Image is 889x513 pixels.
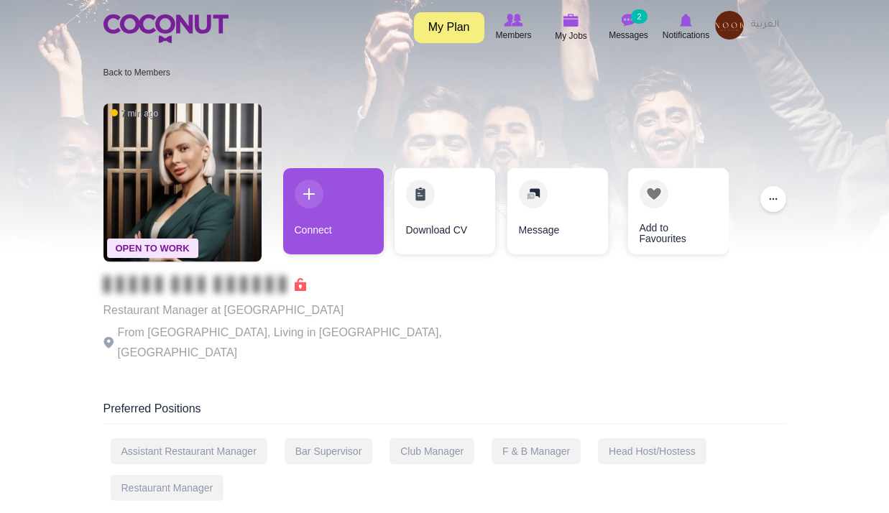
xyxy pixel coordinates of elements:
[504,14,522,27] img: Browse Members
[506,168,607,262] div: 3 / 4
[680,14,692,27] img: Notifications
[283,168,384,254] a: Connect
[631,9,647,24] small: 2
[414,12,484,43] a: My Plan
[622,14,636,27] img: Messages
[658,11,715,44] a: Notifications Notifications
[103,277,306,292] span: Connect to Unlock the Profile
[555,29,587,43] span: My Jobs
[285,438,373,464] div: Bar Supervisor
[111,475,224,501] div: Restaurant Manager
[663,28,709,42] span: Notifications
[507,168,608,254] a: Message
[103,323,499,363] p: From [GEOGRAPHIC_DATA], Living in [GEOGRAPHIC_DATA], [GEOGRAPHIC_DATA]
[563,14,579,27] img: My Jobs
[744,11,786,40] a: العربية
[395,168,495,262] div: 2 / 4
[485,11,543,44] a: Browse Members Members
[492,438,581,464] div: F & B Manager
[600,11,658,44] a: Messages Messages 2
[103,401,786,424] div: Preferred Positions
[111,438,267,464] div: Assistant Restaurant Manager
[390,438,474,464] div: Club Manager
[103,300,499,320] p: Restaurant Manager at [GEOGRAPHIC_DATA]
[103,14,229,43] img: Home
[103,68,170,78] a: Back to Members
[395,168,495,254] a: Download CV
[760,186,786,212] button: ...
[495,28,531,42] span: Members
[628,168,729,254] a: Add to Favourites
[617,168,718,262] div: 4 / 4
[111,108,159,120] span: 7 min ago
[598,438,706,464] div: Head Host/Hostess
[543,11,600,45] a: My Jobs My Jobs
[283,168,384,262] div: 1 / 4
[609,28,648,42] span: Messages
[107,239,198,258] span: Open To Work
